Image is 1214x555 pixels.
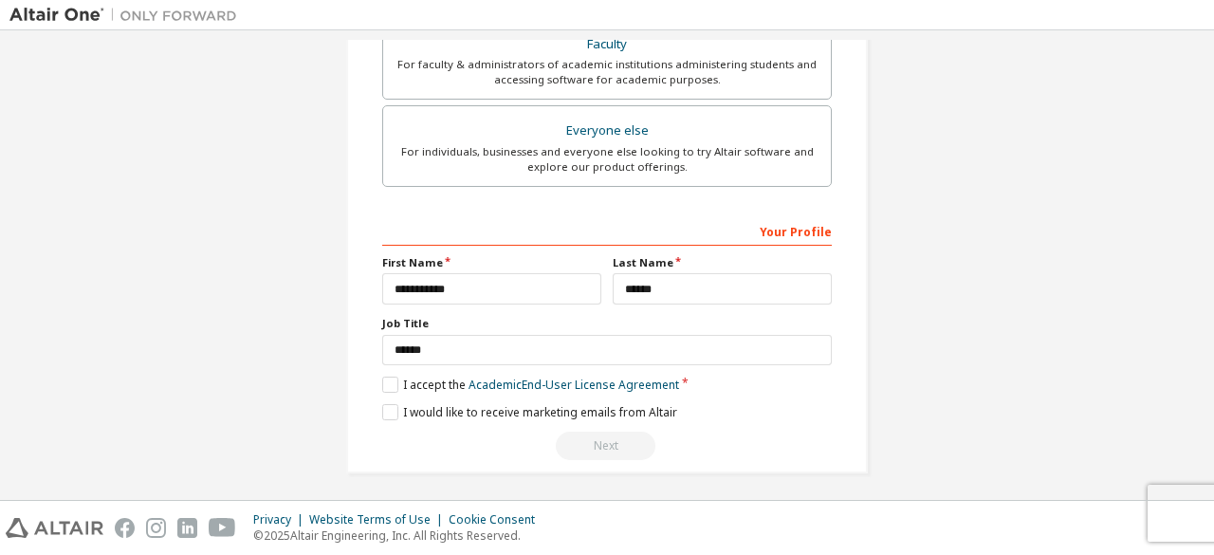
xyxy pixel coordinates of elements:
img: altair_logo.svg [6,518,103,538]
label: First Name [382,255,601,270]
div: Your Profile [382,215,832,246]
p: © 2025 Altair Engineering, Inc. All Rights Reserved. [253,527,546,544]
img: facebook.svg [115,518,135,538]
img: instagram.svg [146,518,166,538]
div: For individuals, businesses and everyone else looking to try Altair software and explore our prod... [395,144,819,175]
label: Last Name [613,255,832,270]
label: I would like to receive marketing emails from Altair [382,404,677,420]
label: I accept the [382,377,679,393]
div: Read and acccept EULA to continue [382,432,832,460]
div: Website Terms of Use [309,512,449,527]
div: For faculty & administrators of academic institutions administering students and accessing softwa... [395,57,819,87]
img: Altair One [9,6,247,25]
img: youtube.svg [209,518,236,538]
div: Privacy [253,512,309,527]
img: linkedin.svg [177,518,197,538]
div: Cookie Consent [449,512,546,527]
a: Academic End-User License Agreement [469,377,679,393]
div: Everyone else [395,118,819,144]
div: Faculty [395,31,819,58]
label: Job Title [382,316,832,331]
